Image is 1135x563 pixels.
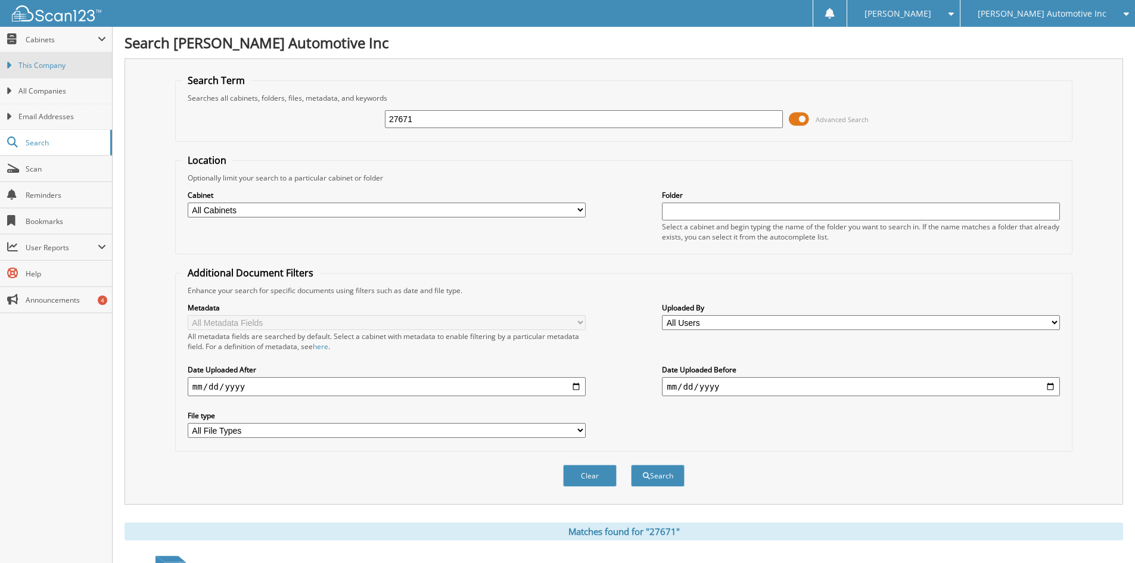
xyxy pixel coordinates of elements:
div: Enhance your search for specific documents using filters such as date and file type. [182,285,1066,296]
div: Optionally limit your search to a particular cabinet or folder [182,173,1066,183]
label: Metadata [188,303,586,313]
span: [PERSON_NAME] [865,10,931,17]
span: User Reports [26,242,98,253]
input: end [662,377,1060,396]
div: Select a cabinet and begin typing the name of the folder you want to search in. If the name match... [662,222,1060,242]
legend: Location [182,154,232,167]
label: Cabinet [188,190,586,200]
div: All metadata fields are searched by default. Select a cabinet with metadata to enable filtering b... [188,331,586,352]
span: All Companies [18,86,106,97]
label: File type [188,410,586,421]
label: Folder [662,190,1060,200]
span: Cabinets [26,35,98,45]
iframe: Chat Widget [1075,506,1135,563]
legend: Search Term [182,74,251,87]
div: 4 [98,296,107,305]
label: Date Uploaded Before [662,365,1060,375]
h1: Search [PERSON_NAME] Automotive Inc [125,33,1123,52]
span: Bookmarks [26,216,106,226]
span: Email Addresses [18,111,106,122]
button: Clear [563,465,617,487]
span: [PERSON_NAME] Automotive Inc [978,10,1106,17]
span: Reminders [26,190,106,200]
div: Matches found for "27671" [125,522,1123,540]
button: Search [631,465,685,487]
span: This Company [18,60,106,71]
span: Announcements [26,295,106,305]
div: Searches all cabinets, folders, files, metadata, and keywords [182,93,1066,103]
input: start [188,377,586,396]
span: Help [26,269,106,279]
legend: Additional Document Filters [182,266,319,279]
span: Search [26,138,104,148]
span: Advanced Search [816,115,869,124]
img: scan123-logo-white.svg [12,5,101,21]
label: Uploaded By [662,303,1060,313]
a: here [313,341,328,352]
label: Date Uploaded After [188,365,586,375]
span: Scan [26,164,106,174]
